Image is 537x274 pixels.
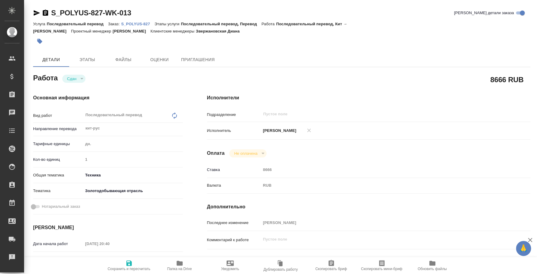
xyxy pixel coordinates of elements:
p: Кол-во единиц [33,157,83,163]
input: Пустое поле [261,218,503,227]
p: [PERSON_NAME] [113,29,150,33]
p: Последнее изменение [207,220,261,226]
span: Оценки [145,56,174,64]
span: Скопировать мини-бриф [361,267,402,271]
input: Пустое поле [83,155,183,164]
input: Пустое поле [83,257,136,265]
p: Исполнитель [207,128,261,134]
button: Скопировать ссылку для ЯМессенджера [33,9,40,17]
div: Сдан [62,75,85,83]
input: Пустое поле [261,165,503,174]
p: Клиентские менеджеры [150,29,196,33]
button: Уведомить [205,257,255,274]
h4: Оплата [207,150,225,157]
input: Пустое поле [83,239,136,248]
p: Последовательный перевод, Перевод [181,22,261,26]
h4: Дополнительно [207,203,530,210]
button: 🙏 [516,241,531,256]
p: S_POLYUS-827 [121,22,155,26]
span: Уведомить [221,267,239,271]
p: Звержановская Диана [196,29,244,33]
div: Сдан [229,149,266,157]
p: Валюта [207,182,261,188]
div: RUB [261,180,503,191]
p: Комментарий к работе [207,237,261,243]
p: [PERSON_NAME] [261,128,296,134]
div: Золотодобывающая отрасль [83,186,183,196]
div: Техника [83,170,183,180]
span: Нотариальный заказ [42,204,80,210]
span: Папка на Drive [167,267,192,271]
span: Файлы [109,56,138,64]
span: Сохранить и пересчитать [108,267,150,271]
p: Работа [261,22,276,26]
h2: Работа [33,72,58,83]
h4: Исполнители [207,94,530,101]
button: Добавить тэг [33,35,46,48]
a: S_POLYUS-827-WK-013 [51,9,131,17]
button: Дублировать работу [255,257,306,274]
p: Общая тематика [33,172,83,178]
h4: [PERSON_NAME] [33,224,183,231]
p: Вид работ [33,113,83,119]
button: Не оплачена [232,151,259,156]
span: Дублировать работу [264,267,298,272]
p: Ставка [207,167,261,173]
p: Проектный менеджер [71,29,113,33]
p: Дата начала работ [33,241,83,247]
span: [PERSON_NAME] детали заказа [454,10,514,16]
div: дн. [83,139,183,149]
span: Скопировать бриф [315,267,347,271]
span: Обновить файлы [418,267,447,271]
button: Скопировать ссылку [42,9,49,17]
span: Детали [37,56,66,64]
p: Направление перевода [33,126,83,132]
p: Тарифные единицы [33,141,83,147]
span: Приглашения [181,56,215,64]
h2: 8666 RUB [490,74,523,85]
button: Обновить файлы [407,257,458,274]
button: Сохранить и пересчитать [104,257,154,274]
p: Заказ: [108,22,121,26]
button: Сдан [65,76,78,81]
a: S_POLYUS-827 [121,21,155,26]
p: Услуга [33,22,47,26]
input: Пустое поле [263,111,489,118]
p: Последовательный перевод [47,22,108,26]
button: Папка на Drive [154,257,205,274]
h4: Основная информация [33,94,183,101]
p: Тематика [33,188,83,194]
span: Этапы [73,56,102,64]
span: 🙏 [518,242,529,255]
p: Подразделение [207,112,261,118]
button: Скопировать бриф [306,257,356,274]
p: Этапы услуги [154,22,181,26]
button: Скопировать мини-бриф [356,257,407,274]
